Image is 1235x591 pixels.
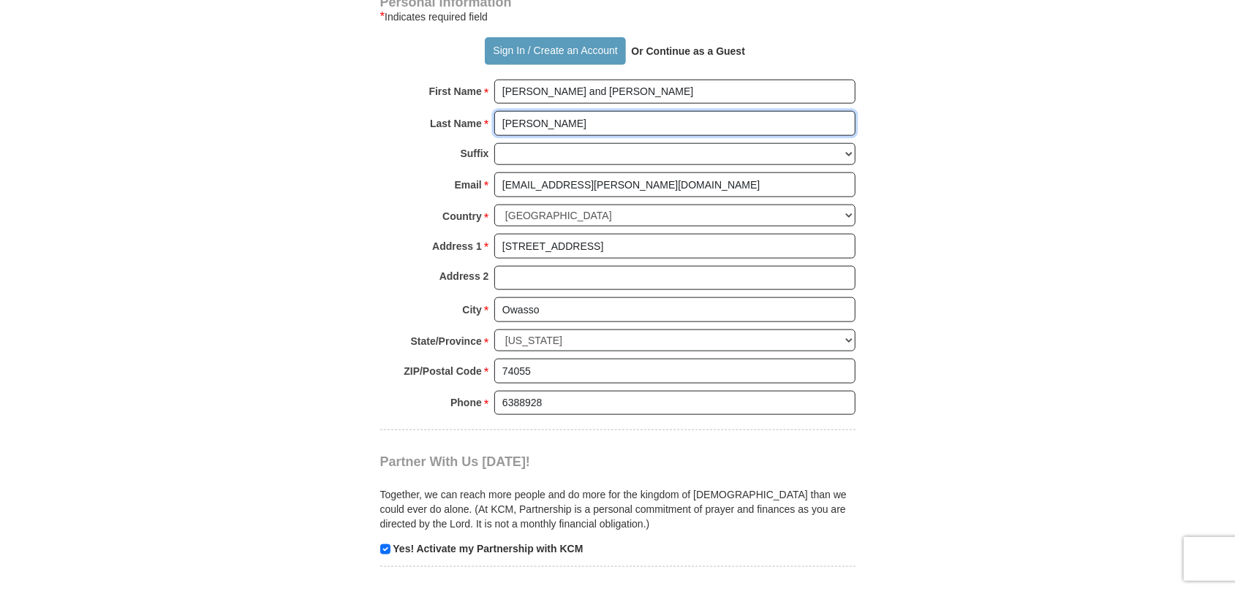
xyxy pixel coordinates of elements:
strong: Yes! Activate my Partnership with KCM [393,543,583,554]
strong: State/Province [411,331,482,351]
strong: Phone [450,392,482,413]
strong: Suffix [461,143,489,164]
div: Indicates required field [380,8,856,26]
strong: Address 1 [432,236,482,256]
p: Together, we can reach more people and do more for the kingdom of [DEMOGRAPHIC_DATA] than we coul... [380,487,856,531]
strong: First Name [429,81,482,102]
button: Sign In / Create an Account [485,37,626,65]
strong: Country [442,206,482,226]
strong: City [462,300,481,320]
strong: Email [455,175,482,195]
span: Partner With Us [DATE]! [380,454,531,469]
strong: Or Continue as a Guest [631,45,745,57]
strong: Address 2 [439,266,489,286]
strong: ZIP/Postal Code [404,361,482,381]
strong: Last Name [430,113,482,134]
